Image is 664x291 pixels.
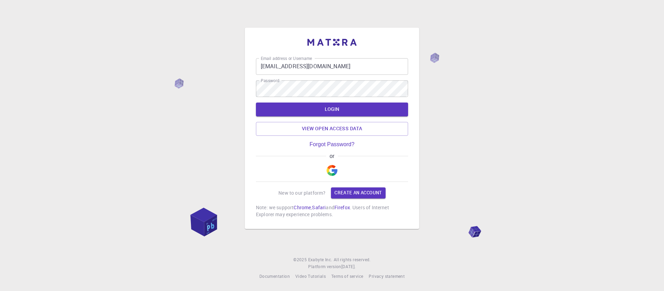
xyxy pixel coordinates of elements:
[295,273,326,280] a: Video Tutorials
[256,103,408,116] button: LOGIN
[308,256,332,263] a: Exabyte Inc.
[369,273,405,280] a: Privacy statement
[278,189,325,196] p: New to our platform?
[259,273,290,279] span: Documentation
[310,141,354,148] a: Forgot Password?
[312,204,326,211] a: Safari
[259,273,290,280] a: Documentation
[341,264,356,269] span: [DATE] .
[256,122,408,136] a: View open access data
[331,273,363,280] a: Terms of service
[334,256,371,263] span: All rights reserved.
[326,153,338,159] span: or
[341,263,356,270] a: [DATE].
[261,78,279,83] label: Password
[326,165,338,176] img: Google
[293,256,308,263] span: © 2025
[261,55,312,61] label: Email address or Username
[308,257,332,262] span: Exabyte Inc.
[334,204,350,211] a: Firefox
[308,263,341,270] span: Platform version
[256,204,408,218] p: Note: we support , and . Users of Internet Explorer may experience problems.
[294,204,311,211] a: Chrome
[295,273,326,279] span: Video Tutorials
[331,273,363,279] span: Terms of service
[369,273,405,279] span: Privacy statement
[331,187,385,199] a: Create an account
